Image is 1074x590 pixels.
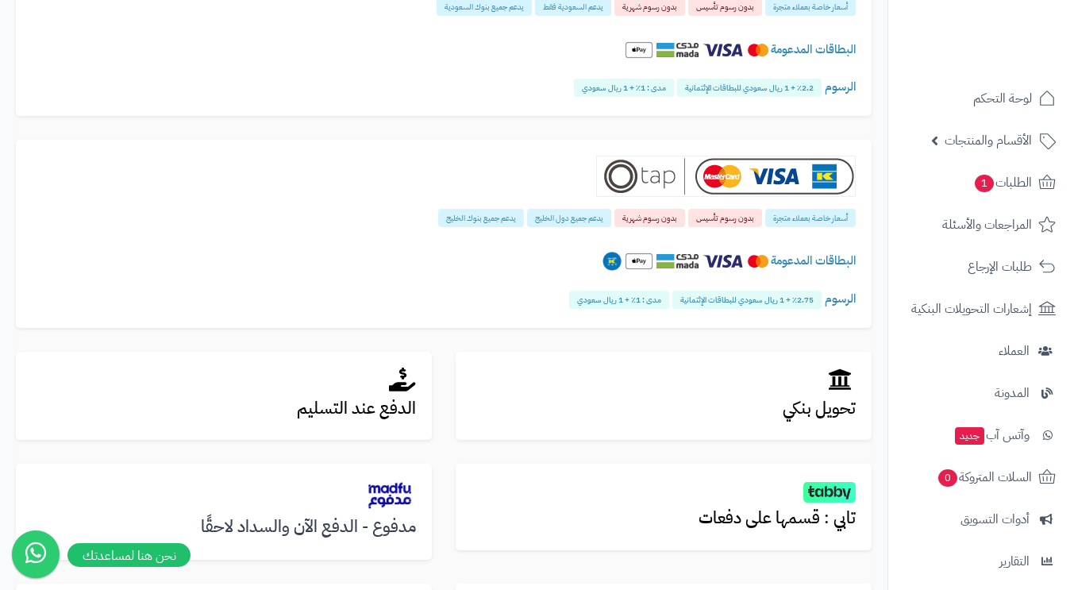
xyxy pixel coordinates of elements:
span: 2.2٪ + 1 ريال سعودي للبطاقات الإئتمانية [677,79,822,97]
a: الدفع عند التسليم [16,352,432,441]
h3: الدفع عند التسليم [32,399,416,418]
span: 0 [938,469,957,487]
span: أدوات التسويق [960,508,1030,530]
a: أدوات التسويق [898,500,1064,538]
a: تابي : قسمها على دفعات [456,464,872,550]
span: الأقسام والمنتجات [945,129,1032,152]
span: بدون رسوم تأسيس [688,209,762,227]
img: madfu.png [364,480,416,511]
span: المراجعات والأسئلة [942,214,1032,236]
span: 2.75٪ + 1 ريال سعودي للبطاقات الإئتمانية [672,291,822,309]
a: السلات المتروكة0 [898,458,1064,496]
span: العملاء [999,340,1030,362]
h3: تابي : قسمها على دفعات [472,509,856,527]
a: العملاء [898,332,1064,370]
a: المدونة [898,374,1064,412]
span: طلبات الإرجاع [968,256,1032,278]
span: مدى : 1٪ + 1 ريال سعودي [569,291,669,309]
span: إشعارات التحويلات البنكية [911,298,1032,320]
span: يدعم جميع دول الخليج [527,209,611,227]
a: المراجعات والأسئلة [898,206,1064,244]
span: المدونة [995,382,1030,404]
span: جديد [955,427,984,445]
a: لوحة التحكم [898,79,1064,118]
a: تحويل بنكي [456,352,872,441]
a: الطلبات1 [898,164,1064,202]
a: التقارير [898,542,1064,580]
img: tabby.png [803,482,856,503]
h3: مدفوع - الدفع الآن والسداد لاحقًا [32,518,416,536]
a: Tap أسعار خاصة بعملاء متجرة بدون رسوم تأسيس بدون رسوم شهرية يدعم جميع دول الخليج يدعم جميع بنوك ا... [16,140,872,327]
img: Tap [596,156,856,197]
span: وآتس آب [953,424,1030,446]
span: الرسوم [825,290,856,307]
span: يدعم جميع بنوك الخليج [438,209,524,227]
span: بدون رسوم شهرية [614,209,685,227]
span: السلات المتروكة [937,466,1032,488]
span: البطاقات المدعومة [771,40,856,58]
img: logo-2.png [966,44,1059,78]
a: إشعارات التحويلات البنكية [898,290,1064,328]
span: أسعار خاصة بعملاء متجرة [765,209,856,227]
a: طلبات الإرجاع [898,248,1064,286]
span: البطاقات المدعومة [771,252,856,269]
h3: تحويل بنكي [472,399,856,418]
a: وآتس آبجديد [898,416,1064,454]
span: 1 [975,175,994,192]
span: التقارير [999,550,1030,573]
span: مدى : 1٪ + 1 ريال سعودي [574,79,674,97]
span: لوحة التحكم [973,87,1032,110]
span: الطلبات [973,172,1032,194]
span: الرسوم [825,78,856,95]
